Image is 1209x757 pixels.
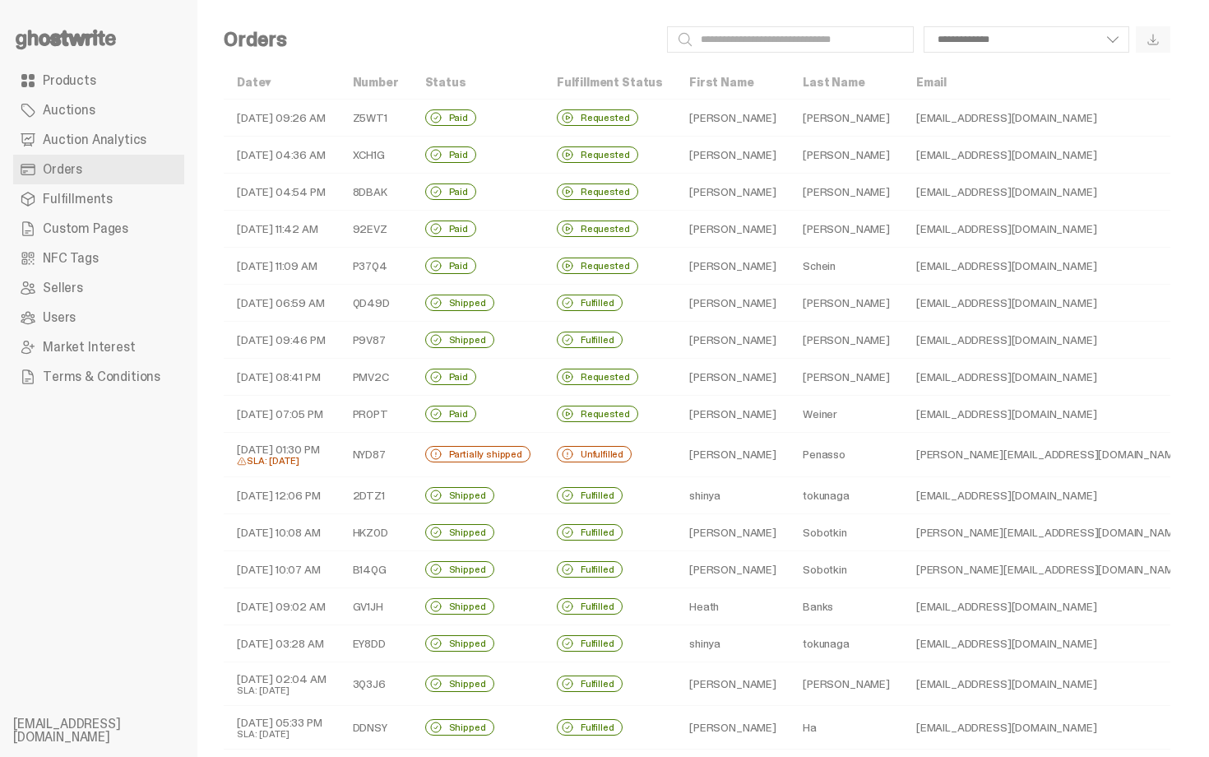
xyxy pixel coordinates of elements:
[557,369,638,385] div: Requested
[557,295,623,311] div: Fulfilled
[340,66,412,100] th: Number
[340,285,412,322] td: QD49D
[676,662,790,705] td: [PERSON_NAME]
[224,396,340,433] td: [DATE] 07:05 PM
[224,248,340,285] td: [DATE] 11:09 AM
[224,476,340,513] td: [DATE] 12:06 PM
[340,174,412,211] td: 8DBAK
[425,676,494,692] div: Shipped
[224,662,340,705] td: [DATE] 02:04 AM
[43,341,136,354] span: Market Interest
[224,30,287,49] h4: Orders
[13,155,184,184] a: Orders
[13,184,184,214] a: Fulfillments
[425,332,494,348] div: Shipped
[903,433,1197,477] td: [PERSON_NAME][EMAIL_ADDRESS][DOMAIN_NAME]
[43,311,76,324] span: Users
[425,635,494,652] div: Shipped
[790,476,903,513] td: tokunaga
[13,718,211,744] li: [EMAIL_ADDRESS][DOMAIN_NAME]
[903,66,1197,100] th: Email
[557,524,623,541] div: Fulfilled
[340,322,412,359] td: P9V87
[790,322,903,359] td: [PERSON_NAME]
[224,587,340,625] td: [DATE] 09:02 AM
[790,396,903,433] td: Weiner
[224,322,340,359] td: [DATE] 09:46 PM
[425,524,494,541] div: Shipped
[13,66,184,95] a: Products
[903,513,1197,550] td: [PERSON_NAME][EMAIL_ADDRESS][DOMAIN_NAME]
[557,446,632,462] div: Unfulfilled
[13,125,184,155] a: Auction Analytics
[790,211,903,248] td: [PERSON_NAME]
[903,359,1197,396] td: [EMAIL_ADDRESS][DOMAIN_NAME]
[790,587,903,625] td: Banks
[340,587,412,625] td: GV1JH
[903,100,1197,137] td: [EMAIL_ADDRESS][DOMAIN_NAME]
[43,163,82,176] span: Orders
[790,662,903,705] td: [PERSON_NAME]
[340,476,412,513] td: 2DTZ1
[43,193,113,206] span: Fulfillments
[224,359,340,396] td: [DATE] 08:41 PM
[903,550,1197,587] td: [PERSON_NAME][EMAIL_ADDRESS][DOMAIN_NAME]
[43,370,160,383] span: Terms & Conditions
[557,332,623,348] div: Fulfilled
[557,561,623,578] div: Fulfilled
[676,137,790,174] td: [PERSON_NAME]
[676,587,790,625] td: Heath
[224,550,340,587] td: [DATE] 10:07 AM
[43,74,96,87] span: Products
[790,66,903,100] th: Last Name
[676,100,790,137] td: [PERSON_NAME]
[557,183,638,200] div: Requested
[237,75,271,90] a: Date▾
[224,625,340,662] td: [DATE] 03:28 AM
[903,396,1197,433] td: [EMAIL_ADDRESS][DOMAIN_NAME]
[903,174,1197,211] td: [EMAIL_ADDRESS][DOMAIN_NAME]
[903,285,1197,322] td: [EMAIL_ADDRESS][DOMAIN_NAME]
[557,635,623,652] div: Fulfilled
[425,561,494,578] div: Shipped
[340,550,412,587] td: B14QG
[790,285,903,322] td: [PERSON_NAME]
[557,598,623,615] div: Fulfilled
[425,258,476,274] div: Paid
[903,476,1197,513] td: [EMAIL_ADDRESS][DOMAIN_NAME]
[557,676,623,692] div: Fulfilled
[13,244,184,273] a: NFC Tags
[13,273,184,303] a: Sellers
[676,285,790,322] td: [PERSON_NAME]
[790,359,903,396] td: [PERSON_NAME]
[340,433,412,477] td: NYD87
[237,685,327,695] div: SLA: [DATE]
[340,662,412,705] td: 3Q3J6
[790,550,903,587] td: Sobotkin
[557,719,623,736] div: Fulfilled
[425,295,494,311] div: Shipped
[340,137,412,174] td: XCH1G
[676,322,790,359] td: [PERSON_NAME]
[790,513,903,550] td: Sobotkin
[425,369,476,385] div: Paid
[425,183,476,200] div: Paid
[340,513,412,550] td: HKZ0D
[790,625,903,662] td: tokunaga
[790,705,903,749] td: Ha
[43,281,83,295] span: Sellers
[544,66,676,100] th: Fulfillment Status
[790,433,903,477] td: Penasso
[557,487,623,504] div: Fulfilled
[340,396,412,433] td: PR0PT
[903,587,1197,625] td: [EMAIL_ADDRESS][DOMAIN_NAME]
[340,248,412,285] td: P37Q4
[557,221,638,237] div: Requested
[676,705,790,749] td: [PERSON_NAME]
[340,359,412,396] td: PMV2C
[224,705,340,749] td: [DATE] 05:33 PM
[425,109,476,126] div: Paid
[13,362,184,392] a: Terms & Conditions
[13,214,184,244] a: Custom Pages
[676,66,790,100] th: First Name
